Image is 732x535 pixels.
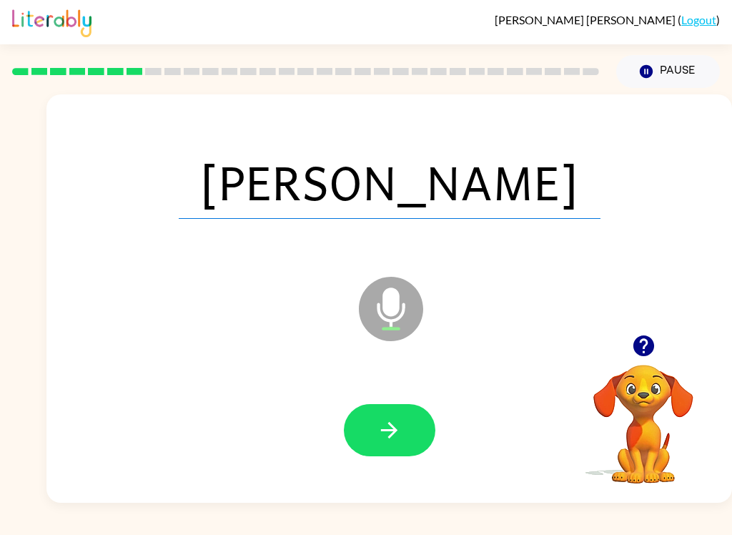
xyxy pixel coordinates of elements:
[495,13,720,26] div: ( )
[572,343,715,486] video: Your browser must support playing .mp4 files to use Literably. Please try using another browser.
[495,13,678,26] span: [PERSON_NAME] [PERSON_NAME]
[12,6,91,37] img: Literably
[179,144,600,219] span: [PERSON_NAME]
[616,55,720,88] button: Pause
[681,13,716,26] a: Logout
